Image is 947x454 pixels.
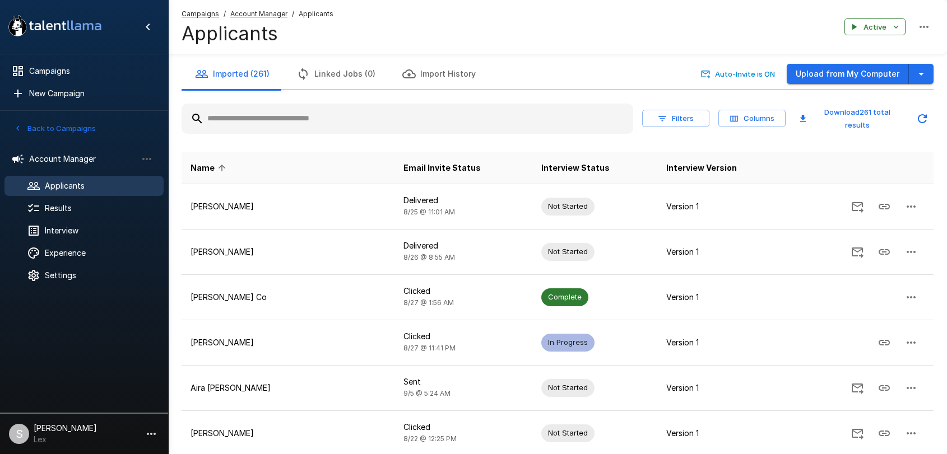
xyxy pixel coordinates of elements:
p: Sent [403,376,523,387]
span: Copy Interview Link [871,246,898,256]
p: [PERSON_NAME] Co [191,292,386,303]
p: Version 1 [666,246,777,258]
span: 8/26 @ 8:55 AM [403,253,455,261]
span: Not Started [541,246,595,257]
span: Send Invitation [844,201,871,210]
span: 8/22 @ 12:25 PM [403,434,457,443]
button: Columns [718,110,786,127]
span: 8/27 @ 11:41 PM [403,344,456,352]
button: Imported (261) [182,58,283,90]
button: Import History [389,58,489,90]
u: Campaigns [182,10,219,18]
span: Send Invitation [844,246,871,256]
p: Delivered [403,195,523,206]
p: Version 1 [666,292,777,303]
span: Copy Interview Link [871,428,898,437]
span: / [224,8,226,20]
span: Email Invite Status [403,161,481,175]
span: Copy Interview Link [871,201,898,210]
button: Filters [642,110,709,127]
span: Send Invitation [844,382,871,392]
button: Upload from My Computer [787,64,909,85]
p: Version 1 [666,382,777,394]
span: 9/5 @ 5:24 AM [403,389,451,397]
p: [PERSON_NAME] [191,428,386,439]
span: Copy Interview Link [871,337,898,347]
span: Applicants [299,8,333,20]
span: Not Started [541,382,595,393]
span: Send Invitation [844,428,871,437]
p: [PERSON_NAME] [191,337,386,348]
u: Account Manager [230,10,287,18]
p: Aira [PERSON_NAME] [191,382,386,394]
span: Name [191,161,229,175]
p: Delivered [403,240,523,251]
p: Version 1 [666,337,777,348]
p: Version 1 [666,201,777,212]
p: [PERSON_NAME] [191,246,386,258]
p: [PERSON_NAME] [191,201,386,212]
span: Copy Interview Link [871,382,898,392]
button: Download261 total results [795,104,907,134]
p: Clicked [403,331,523,342]
span: Not Started [541,428,595,438]
button: Linked Jobs (0) [283,58,389,90]
span: Interview Version [666,161,737,175]
p: Clicked [403,422,523,433]
span: Complete [541,292,588,302]
span: / [292,8,294,20]
p: Clicked [403,285,523,297]
p: Version 1 [666,428,777,439]
button: Auto-Invite is ON [699,65,778,83]
span: In Progress [541,337,595,348]
button: Active [844,18,906,36]
span: 8/27 @ 1:56 AM [403,298,454,307]
h4: Applicants [182,22,333,45]
span: Interview Status [541,161,610,175]
span: Not Started [541,201,595,212]
button: Updated Today - 9:41 PM [911,107,934,130]
span: 8/25 @ 11:01 AM [403,208,455,216]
